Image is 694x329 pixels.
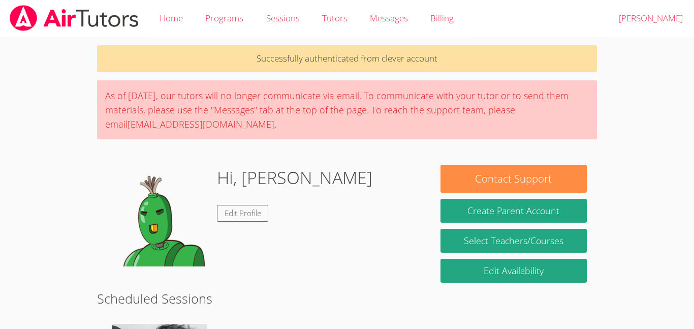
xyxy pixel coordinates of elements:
[97,289,597,308] h2: Scheduled Sessions
[107,165,209,266] img: default.png
[370,12,408,24] span: Messages
[97,45,597,72] p: Successfully authenticated from clever account
[9,5,140,31] img: airtutors_banner-c4298cdbf04f3fff15de1276eac7730deb9818008684d7c2e4769d2f7ddbe033.png
[440,259,587,283] a: Edit Availability
[217,165,372,191] h1: Hi, [PERSON_NAME]
[97,80,597,139] div: As of [DATE], our tutors will no longer communicate via email. To communicate with your tutor or ...
[217,205,269,222] a: Edit Profile
[440,199,587,223] button: Create Parent Account
[440,229,587,253] a: Select Teachers/Courses
[440,165,587,193] button: Contact Support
